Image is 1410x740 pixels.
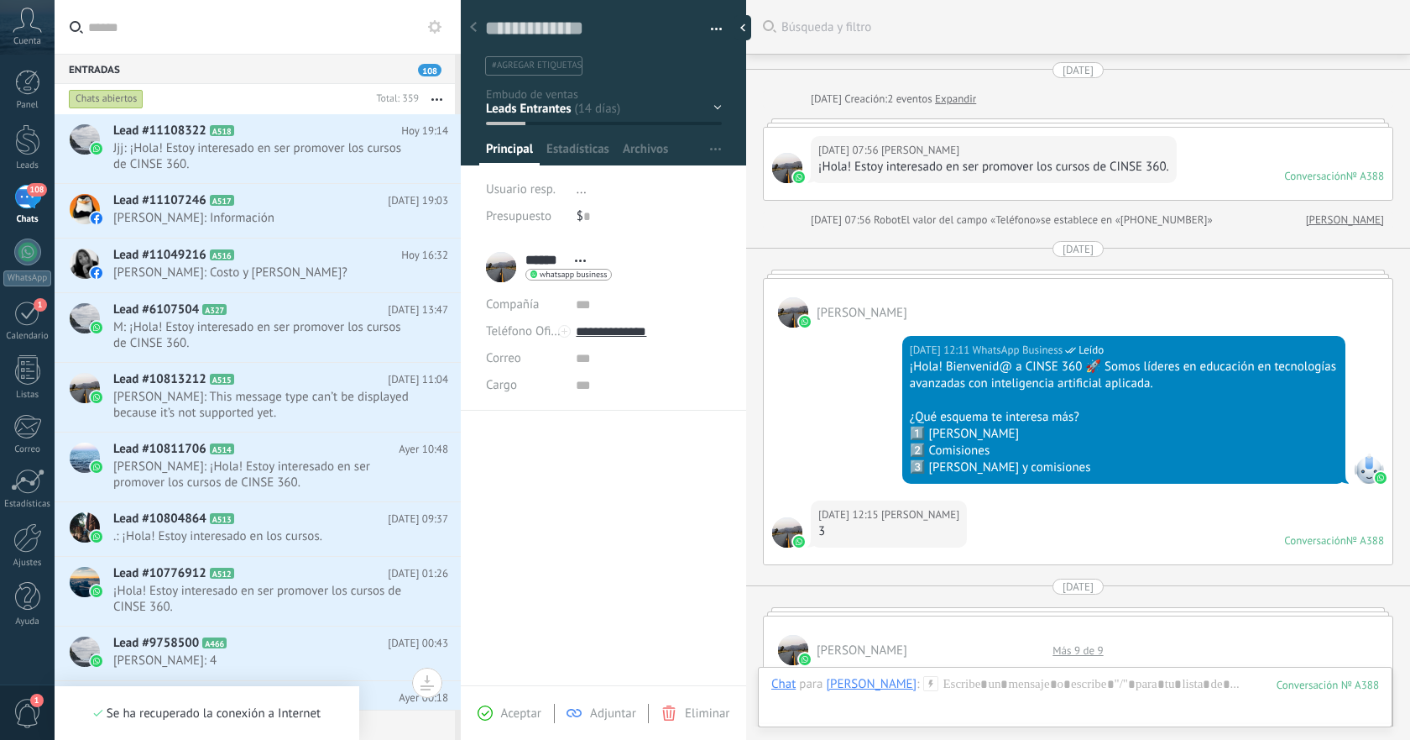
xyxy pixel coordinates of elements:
[55,239,461,292] a: Lead #11049216 A516 Hoy 16:32 [PERSON_NAME]: Costo y [PERSON_NAME]?
[1044,643,1111,658] div: Más 9 de 9
[486,372,563,399] div: Cargo
[910,443,1338,459] div: 2️⃣ Comisiones
[3,499,52,510] div: Estadísticas
[811,91,844,108] div: [DATE]
[55,114,461,183] a: Lead #11108322 A518 Hoy 19:14 Jjj: ¡Hola! Estoy interesado en ser promover los cursos de CINSE 360.
[113,265,416,281] span: [PERSON_NAME]: Costo y [PERSON_NAME]?
[388,511,448,527] span: [DATE] 09:37
[817,305,907,321] span: Hassan
[30,694,44,707] span: 1
[210,443,234,454] span: A514
[826,676,916,691] div: Hassan
[486,345,521,372] button: Correo
[113,389,416,421] span: [PERSON_NAME]: This message type can’t be displayed because it’s not supported yet.
[55,557,461,626] a: Lead #10776912 A512 [DATE] 01:26 ¡Hola! Estoy interesado en ser promover los cursos de CINSE 360.
[486,203,564,230] div: Presupuesto
[113,371,206,388] span: Lead #10813212
[811,212,874,228] div: [DATE] 07:56
[577,181,587,197] span: ...
[486,379,517,391] span: Cargo
[1354,454,1384,484] span: WhatsApp Business
[202,638,227,648] span: A466
[772,517,802,548] span: Hassan
[793,171,805,183] img: waba.svg
[910,342,973,359] div: [DATE] 12:11
[772,153,802,183] span: Hassan
[388,192,448,209] span: [DATE] 19:03
[93,706,321,722] div: Se ha recuperado la conexión a Internet
[1063,241,1094,257] div: [DATE]
[910,459,1338,476] div: 3️⃣ [PERSON_NAME] y comisiones
[113,583,416,615] span: ¡Hola! Estoy interesado en ser promover los cursos de CINSE 360.
[685,706,729,722] span: Eliminar
[1063,62,1094,78] div: [DATE]
[113,511,206,527] span: Lead #10804864
[1284,533,1346,548] div: Conversación
[113,528,416,544] span: .: ¡Hola! Estoy interesado en los cursos.
[540,270,607,279] span: whatsapp business
[916,676,919,693] span: :
[501,706,541,722] span: Aceptar
[91,391,102,403] img: waba.svg
[55,363,461,432] a: Lead #10813212 A515 [DATE] 11:04 [PERSON_NAME]: This message type can’t be displayed because it’s...
[113,319,416,351] span: M: ¡Hola! Estoy interesado en ser promover los cursos de CINSE 360.
[590,706,636,722] span: Adjuntar
[486,318,563,345] button: Teléfono Oficina
[881,142,959,159] span: Hassan
[817,643,907,659] span: Hassan
[55,54,455,84] div: Entradas
[91,461,102,473] img: waba.svg
[210,249,234,260] span: A516
[401,247,448,264] span: Hoy 16:32
[1306,212,1384,228] a: [PERSON_NAME]
[3,558,52,569] div: Ajustes
[388,371,448,388] span: [DATE] 11:04
[3,390,52,401] div: Listas
[113,302,199,318] span: Lead #6107504
[113,459,416,491] span: [PERSON_NAME]: ¡Hola! Estoy interesado en ser promover los cursos de CINSE 360.
[210,195,234,206] span: A517
[1346,169,1384,183] div: № A388
[91,267,102,279] img: facebook-sm.svg
[3,100,52,111] div: Panel
[113,247,206,264] span: Lead #11049216
[113,635,199,652] span: Lead #9758500
[935,91,976,108] a: Expandir
[418,64,441,76] span: 108
[778,635,808,665] span: Hassan
[874,213,901,227] span: Robot
[113,192,206,209] span: Lead #11107246
[210,513,234,524] span: A513
[27,183,46,197] span: 108
[1041,212,1213,228] span: se establece en «[PHONE_NUMBER]»
[3,617,52,627] div: Ayuda
[486,350,521,366] span: Correo
[113,565,206,582] span: Lead #10776912
[799,676,822,693] span: para
[210,374,234,385] span: A515
[973,342,1063,359] span: WhatsApp Business
[91,531,102,543] img: waba.svg
[3,160,52,171] div: Leads
[113,210,416,226] span: [PERSON_NAME]: Información
[91,655,102,667] img: waba.svg
[388,635,448,652] span: [DATE] 00:43
[113,123,206,139] span: Lead #11108322
[793,536,805,548] img: waba.svg
[113,140,416,172] span: Jjj: ¡Hola! Estoy interesado en ser promover los cursos de CINSE 360.
[401,123,448,139] span: Hoy 19:14
[910,409,1338,426] div: ¿Qué esquema te interesa más?
[1284,169,1346,183] div: Conversación
[55,293,461,362] a: Lead #6107504 A327 [DATE] 13:47 M: ¡Hola! Estoy interesado en ser promover los cursos de CINSE 360.
[546,141,609,165] span: Estadísticas
[399,690,448,706] span: Ayer 00:18
[818,506,881,523] div: [DATE] 12:15
[492,60,582,71] span: #agregar etiquetas
[486,141,533,165] span: Principal
[901,212,1041,228] span: El valor del campo «Teléfono»
[577,203,722,230] div: $
[113,441,206,458] span: Lead #10811706
[818,159,1169,176] div: ¡Hola! Estoy interesado en ser promover los cursos de CINSE 360.
[1078,342,1104,359] span: Leído
[91,322,102,333] img: waba.svg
